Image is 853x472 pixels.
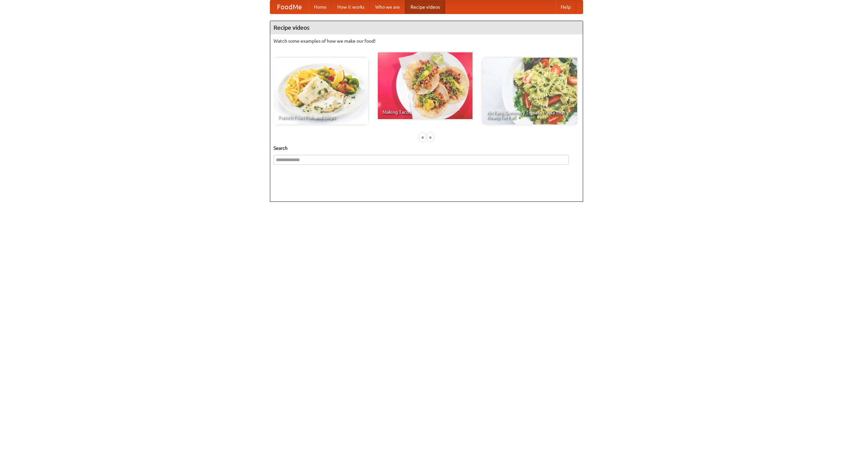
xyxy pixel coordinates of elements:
[378,52,472,119] a: Making Tacos
[487,110,572,120] span: An Easy, Summery Tomato Pasta That's Ready for Fall
[370,0,405,14] a: Who we are
[274,58,368,124] a: French Fries Fish and Chips
[278,115,364,120] span: French Fries Fish and Chips
[405,0,445,14] a: Recipe videos
[274,38,579,44] p: Watch some examples of how we make our food!
[427,133,433,141] div: »
[270,0,309,14] a: FoodMe
[274,145,579,151] h5: Search
[482,58,577,124] a: An Easy, Summery Tomato Pasta That's Ready for Fall
[309,0,332,14] a: Home
[270,21,583,34] h4: Recipe videos
[383,110,468,114] span: Making Tacos
[332,0,370,14] a: How it works
[420,133,426,141] div: «
[555,0,576,14] a: Help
